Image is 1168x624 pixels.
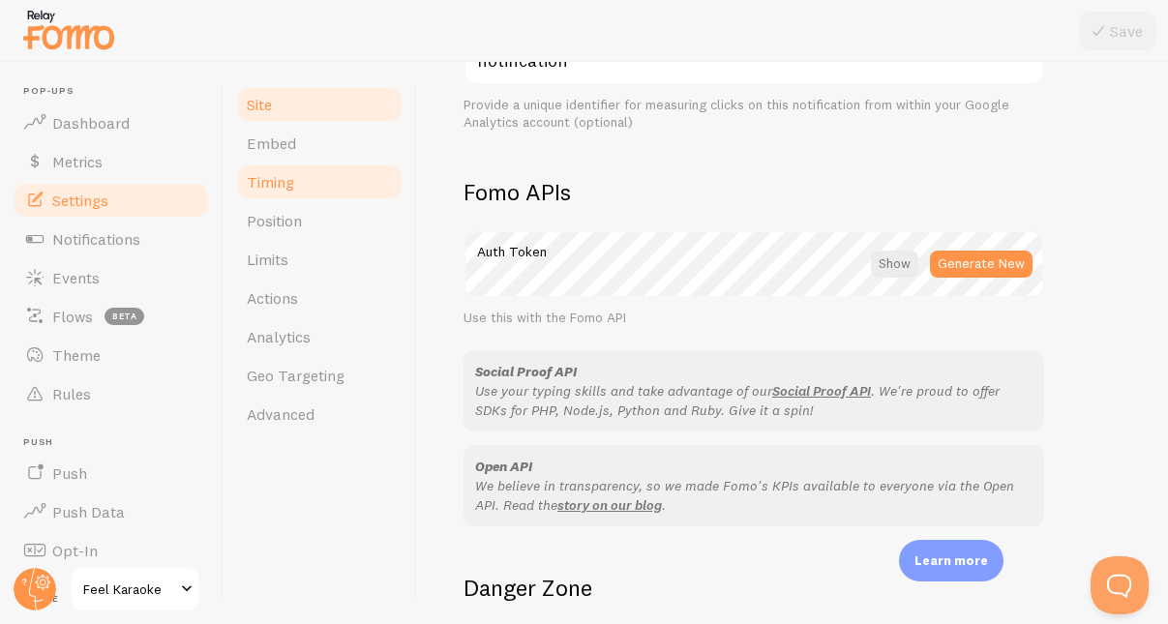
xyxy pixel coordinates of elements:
[464,230,1044,263] label: Auth Token
[247,327,311,346] span: Analytics
[105,308,144,325] span: beta
[235,85,404,124] a: Site
[20,5,117,54] img: fomo-relay-logo-orange.svg
[12,374,211,413] a: Rules
[464,97,1044,131] div: Provide a unique identifier for measuring clicks on this notification from within your Google Ana...
[247,134,296,153] span: Embed
[12,336,211,374] a: Theme
[235,240,404,279] a: Limits
[247,250,288,269] span: Limits
[557,496,662,514] a: story on our blog
[235,356,404,395] a: Geo Targeting
[475,381,1033,420] p: Use your typing skills and take advantage of our . We're proud to offer SDKs for PHP, Node.js, Py...
[475,476,1033,515] p: We believe in transparency, so we made Fomo's KPIs available to everyone via the Open API. Read t...
[52,113,130,133] span: Dashboard
[52,307,93,326] span: Flows
[930,251,1033,278] button: Generate New
[914,551,988,570] p: Learn more
[52,541,98,560] span: Opt-In
[464,177,1044,207] h2: Fomo APIs
[52,463,87,483] span: Push
[247,366,344,385] span: Geo Targeting
[772,382,871,400] a: Social Proof API
[52,152,103,171] span: Metrics
[12,454,211,492] a: Push
[475,457,1033,476] div: Open API
[247,172,294,192] span: Timing
[52,191,108,210] span: Settings
[464,310,1044,327] div: Use this with the Fomo API
[12,297,211,336] a: Flows beta
[899,540,1003,581] div: Learn more
[12,142,211,181] a: Metrics
[70,566,200,612] a: Feel Karaoke
[12,104,211,142] a: Dashboard
[235,395,404,433] a: Advanced
[12,220,211,258] a: Notifications
[12,531,211,570] a: Opt-In
[83,578,175,601] span: Feel Karaoke
[23,85,211,98] span: Pop-ups
[52,345,101,365] span: Theme
[12,258,211,297] a: Events
[52,229,140,249] span: Notifications
[464,573,1044,603] h2: Danger Zone
[235,279,404,317] a: Actions
[235,124,404,163] a: Embed
[52,268,100,287] span: Events
[247,211,302,230] span: Position
[12,181,211,220] a: Settings
[235,317,404,356] a: Analytics
[12,492,211,531] a: Push Data
[52,502,125,521] span: Push Data
[475,362,1033,381] div: Social Proof API
[235,163,404,201] a: Timing
[235,201,404,240] a: Position
[52,384,91,403] span: Rules
[247,95,272,114] span: Site
[247,404,314,424] span: Advanced
[23,436,211,449] span: Push
[1091,556,1149,614] iframe: Help Scout Beacon - Open
[247,288,298,308] span: Actions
